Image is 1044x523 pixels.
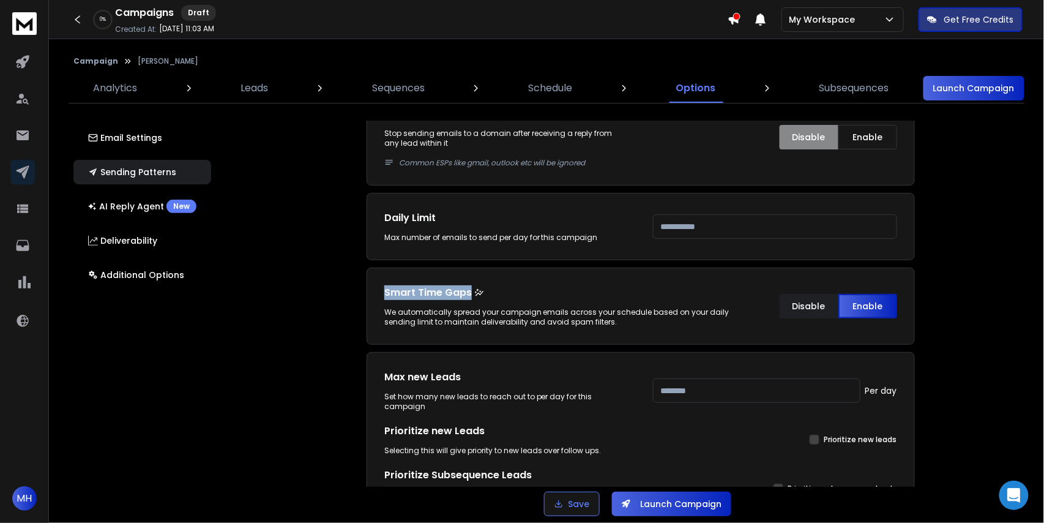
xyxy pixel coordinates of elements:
button: Disable [780,125,838,149]
button: Save [544,492,600,516]
button: Enable [838,294,897,318]
img: logo [12,12,37,35]
p: Leads [241,81,269,96]
p: 0 % [100,16,106,23]
div: Draft [181,5,216,21]
p: Sequences [372,81,425,96]
p: Subsequences [819,81,889,96]
a: Schedule [521,73,580,103]
p: Get Free Credits [944,13,1014,26]
label: Prioritize subsequence leads [788,484,897,494]
p: Common ESPs like gmail, outlook etc will be ignored [399,158,628,168]
a: Leads [234,73,276,103]
div: Max number of emails to send per day for this campaign [384,233,628,243]
button: Launch Campaign [612,492,731,516]
h1: Prioritize new Leads [384,424,628,438]
div: Set how many new leads to reach out to per day for this campaign [384,392,628,412]
button: Additional Options [73,263,211,287]
button: Email Settings [73,126,211,150]
button: Disable [780,294,838,318]
p: Created At: [115,24,157,34]
button: MH [12,486,37,511]
button: Sending Patterns [73,160,211,184]
div: We automatically spread your campaign emails across your schedule based on your daily sending lim... [384,307,755,327]
button: Launch Campaign [923,76,1024,100]
p: [DATE] 11:03 AM [159,24,214,34]
p: Additional Options [88,269,184,281]
label: Prioritize new leads [824,435,897,445]
p: Smart Time Gaps [384,285,755,300]
p: [PERSON_NAME] [138,56,198,66]
p: Per day [865,385,897,397]
h1: Daily Limit [384,211,628,225]
div: Selecting this will give priority to new leads over follow ups. [384,446,628,456]
a: Analytics [86,73,144,103]
p: Deliverability [88,235,157,247]
button: Get Free Credits [919,7,1023,32]
a: Sequences [365,73,432,103]
p: Schedule [528,81,572,96]
div: Open Intercom Messenger [999,481,1029,510]
div: New [166,200,196,213]
button: Deliverability [73,228,211,253]
h1: Max new Leads [384,370,628,385]
p: Sending Patterns [88,166,176,178]
button: Campaign [73,56,118,66]
button: AI Reply AgentNew [73,194,211,219]
p: AI Reply Agent [88,200,196,213]
button: Enable [838,125,897,149]
h1: Prioritize Subsequence Leads [384,468,628,483]
p: Options [676,81,715,96]
p: My Workspace [789,13,860,26]
p: Stop sending emails to a domain after receiving a reply from any lead within it [384,129,628,168]
p: Email Settings [88,132,162,144]
p: Analytics [93,81,137,96]
a: Options [668,73,723,103]
a: Subsequences [812,73,897,103]
h1: Campaigns [115,6,174,20]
